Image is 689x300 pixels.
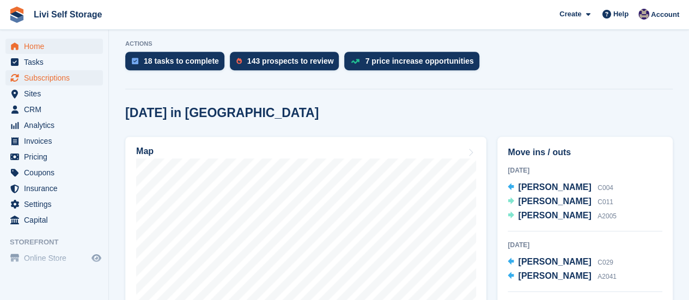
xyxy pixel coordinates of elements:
span: Home [24,39,89,54]
span: Capital [24,212,89,228]
a: 18 tasks to complete [125,52,230,76]
span: Storefront [10,237,108,248]
h2: Move ins / outs [508,146,662,159]
a: [PERSON_NAME] A2041 [508,270,616,284]
a: Preview store [90,252,103,265]
a: menu [5,86,103,101]
a: 7 price increase opportunities [344,52,484,76]
div: [DATE] [508,166,662,175]
a: [PERSON_NAME] A2005 [508,209,616,223]
a: menu [5,212,103,228]
a: [PERSON_NAME] C029 [508,255,613,270]
span: Pricing [24,149,89,164]
a: menu [5,102,103,117]
a: menu [5,197,103,212]
span: A2005 [597,212,617,220]
a: menu [5,70,103,85]
p: ACTIONS [125,40,673,47]
span: Help [613,9,629,20]
img: task-75834270c22a3079a89374b754ae025e5fb1db73e45f91037f5363f120a921f8.svg [132,58,138,64]
span: Analytics [24,118,89,133]
span: Account [651,9,679,20]
a: menu [5,54,103,70]
span: Insurance [24,181,89,196]
span: C004 [597,184,613,192]
a: menu [5,181,103,196]
span: Settings [24,197,89,212]
img: stora-icon-8386f47178a22dfd0bd8f6a31ec36ba5ce8667c1dd55bd0f319d3a0aa187defe.svg [9,7,25,23]
a: menu [5,250,103,266]
a: 143 prospects to review [230,52,345,76]
span: Sites [24,86,89,101]
span: [PERSON_NAME] [518,211,591,220]
div: [DATE] [508,240,662,250]
a: menu [5,133,103,149]
span: Subscriptions [24,70,89,85]
span: [PERSON_NAME] [518,182,591,192]
a: [PERSON_NAME] C004 [508,181,613,195]
span: Coupons [24,165,89,180]
a: menu [5,118,103,133]
a: Livi Self Storage [29,5,106,23]
span: [PERSON_NAME] [518,271,591,280]
span: Online Store [24,250,89,266]
span: CRM [24,102,89,117]
img: prospect-51fa495bee0391a8d652442698ab0144808aea92771e9ea1ae160a38d050c398.svg [236,58,242,64]
a: menu [5,149,103,164]
span: [PERSON_NAME] [518,257,591,266]
span: Create [559,9,581,20]
a: menu [5,39,103,54]
span: C011 [597,198,613,206]
h2: Map [136,146,154,156]
div: 18 tasks to complete [144,57,219,65]
span: Tasks [24,54,89,70]
span: Invoices [24,133,89,149]
span: A2041 [597,273,617,280]
div: 143 prospects to review [247,57,334,65]
div: 7 price increase opportunities [365,57,473,65]
a: [PERSON_NAME] C011 [508,195,613,209]
a: menu [5,165,103,180]
span: [PERSON_NAME] [518,197,591,206]
img: price_increase_opportunities-93ffe204e8149a01c8c9dc8f82e8f89637d9d84a8eef4429ea346261dce0b2c0.svg [351,59,359,64]
span: C029 [597,259,613,266]
h2: [DATE] in [GEOGRAPHIC_DATA] [125,106,319,120]
img: Jim [638,9,649,20]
